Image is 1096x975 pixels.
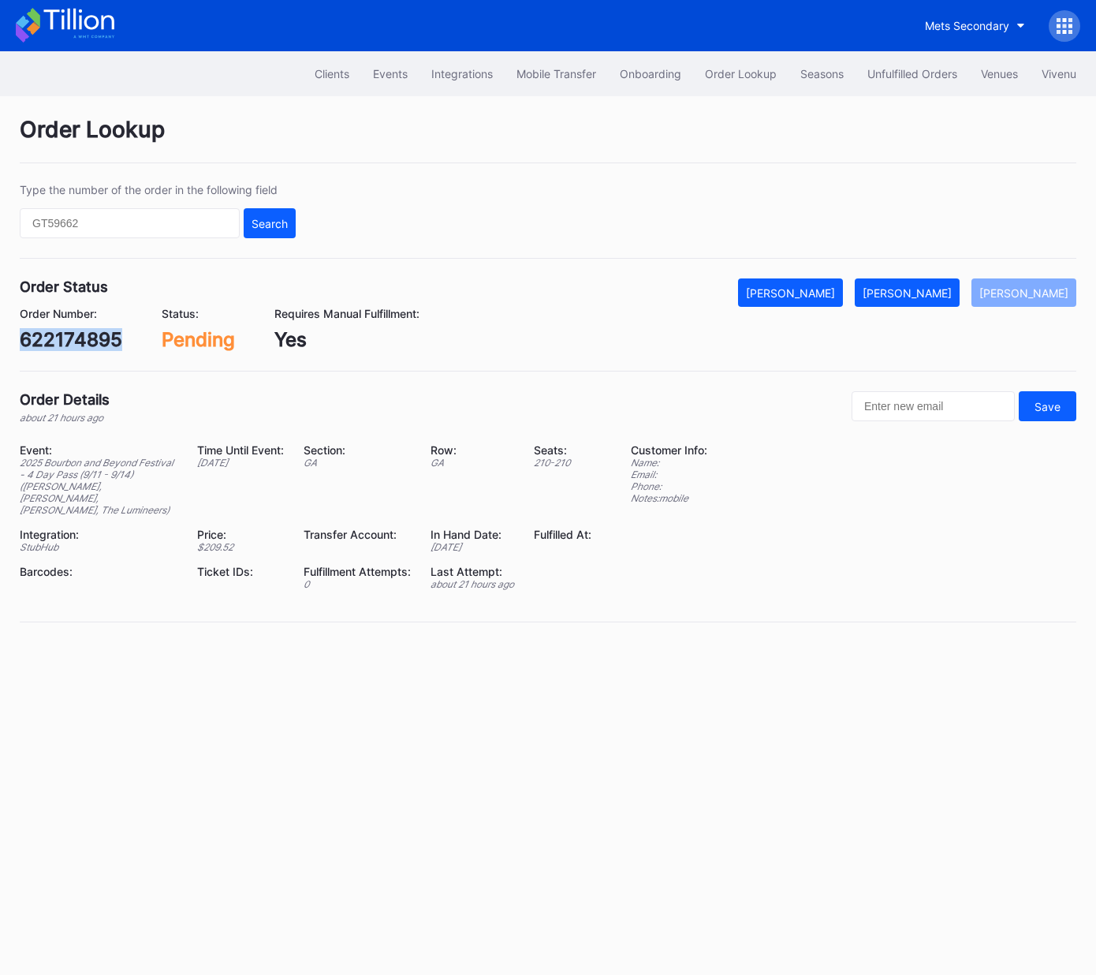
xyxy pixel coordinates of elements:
div: 2025 Bourbon and Beyond Festival - 4 Day Pass (9/11 - 9/14) ([PERSON_NAME], [PERSON_NAME], [PERSO... [20,457,177,516]
button: Mets Secondary [913,11,1037,40]
div: Clients [315,67,349,80]
div: Seats: [534,443,591,457]
button: Integrations [419,59,505,88]
div: [PERSON_NAME] [979,286,1068,300]
button: Mobile Transfer [505,59,608,88]
div: Section: [304,443,411,457]
div: Fulfilled At: [534,528,591,541]
div: Notes: mobile [631,492,707,504]
div: Onboarding [620,67,681,80]
button: Venues [969,59,1030,88]
div: [PERSON_NAME] [746,286,835,300]
div: GA [304,457,411,469]
div: Mobile Transfer [516,67,596,80]
div: Events [373,67,408,80]
div: [PERSON_NAME] [863,286,952,300]
div: Mets Secondary [925,19,1009,32]
div: 210 - 210 [534,457,591,469]
button: [PERSON_NAME] [855,278,960,307]
div: Pending [162,328,235,351]
div: Type the number of the order in the following field [20,183,296,196]
button: Order Lookup [693,59,788,88]
div: Order Details [20,391,110,408]
div: In Hand Date: [431,528,514,541]
div: Event: [20,443,177,457]
button: [PERSON_NAME] [971,278,1076,307]
div: $ 209.52 [197,541,284,553]
input: GT59662 [20,208,240,238]
button: Save [1019,391,1076,421]
input: Enter new email [852,391,1015,421]
div: Yes [274,328,419,351]
div: Venues [981,67,1018,80]
div: Time Until Event: [197,443,284,457]
button: Search [244,208,296,238]
button: Vivenu [1030,59,1088,88]
div: Customer Info: [631,443,707,457]
div: Seasons [800,67,844,80]
div: Integration: [20,528,177,541]
div: Price: [197,528,284,541]
div: StubHub [20,541,177,553]
button: Clients [303,59,361,88]
div: Transfer Account: [304,528,411,541]
div: Ticket IDs: [197,565,284,578]
div: Integrations [431,67,493,80]
div: Last Attempt: [431,565,514,578]
button: Seasons [788,59,856,88]
div: Email: [631,469,707,480]
div: 0 [304,578,411,590]
div: Status: [162,307,235,320]
div: Requires Manual Fulfillment: [274,307,419,320]
div: Barcodes: [20,565,177,578]
div: Fulfillment Attempts: [304,565,411,578]
div: Order Lookup [20,116,1076,163]
div: Order Number: [20,307,122,320]
div: Name: [631,457,707,469]
div: about 21 hours ago [431,578,514,590]
div: Search [252,217,288,230]
button: Events [361,59,419,88]
div: Vivenu [1042,67,1076,80]
div: Order Status [20,278,108,295]
div: Phone: [631,480,707,492]
div: Row: [431,443,514,457]
button: Unfulfilled Orders [856,59,969,88]
div: [DATE] [431,541,514,553]
div: GA [431,457,514,469]
div: Unfulfilled Orders [867,67,957,80]
div: [DATE] [197,457,284,469]
button: [PERSON_NAME] [738,278,843,307]
div: about 21 hours ago [20,412,110,424]
div: 622174895 [20,328,122,351]
div: Order Lookup [705,67,777,80]
button: Onboarding [608,59,693,88]
div: Save [1034,400,1061,413]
